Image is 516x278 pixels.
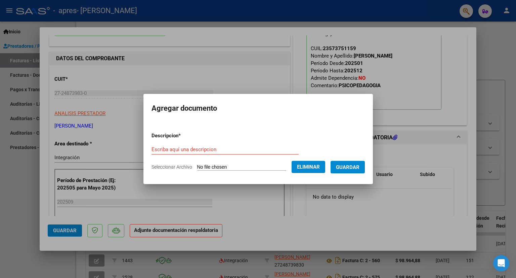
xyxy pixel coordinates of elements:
[493,255,509,271] div: Open Intercom Messenger
[331,161,365,173] button: Guardar
[152,164,192,170] span: Seleccionar Archivo
[152,132,216,140] p: Descripcion
[336,164,359,170] span: Guardar
[152,102,365,115] h2: Agregar documento
[292,161,325,173] button: Eliminar
[297,164,320,170] span: Eliminar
